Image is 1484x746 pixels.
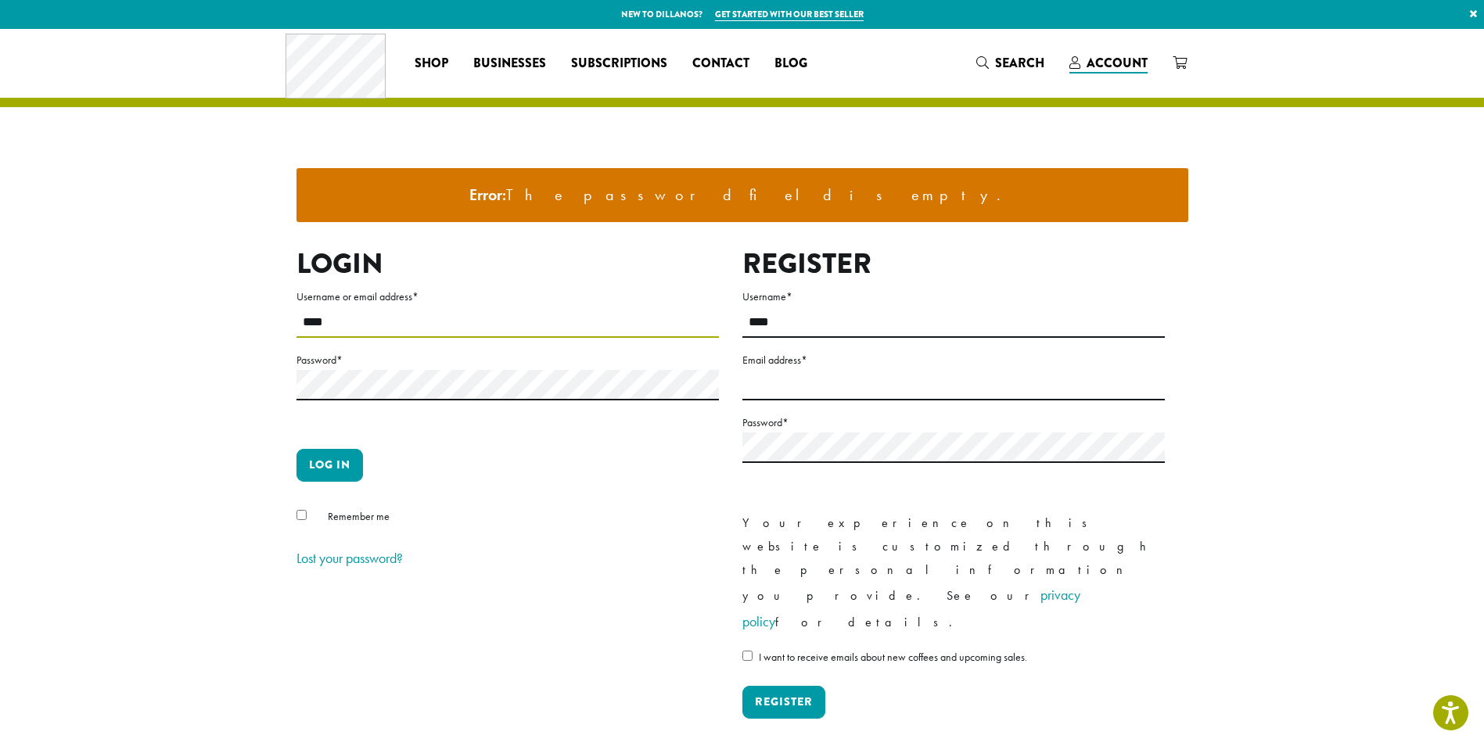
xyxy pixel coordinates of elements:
span: I want to receive emails about new coffees and upcoming sales. [759,650,1027,664]
span: Shop [415,54,448,74]
span: Subscriptions [571,54,667,74]
p: Your experience on this website is customized through the personal information you provide. See o... [742,511,1165,635]
label: Username [742,287,1165,307]
span: Businesses [473,54,546,74]
a: privacy policy [742,586,1080,630]
label: Password [296,350,719,370]
a: Shop [402,51,461,76]
a: Lost your password? [296,549,403,567]
h2: Register [742,247,1165,281]
span: Account [1087,54,1148,72]
label: Username or email address [296,287,719,307]
button: Log in [296,449,363,482]
span: Remember me [328,509,390,523]
span: Search [995,54,1044,72]
strong: Error: [469,185,506,205]
span: Contact [692,54,749,74]
label: Password [742,413,1165,432]
input: I want to receive emails about new coffees and upcoming sales. [742,651,753,661]
label: Email address [742,350,1165,370]
li: The password field is empty. [309,181,1176,210]
h2: Login [296,247,719,281]
span: Blog [774,54,807,74]
button: Register [742,686,825,719]
a: Search [964,50,1057,76]
a: Get started with our best seller [715,8,864,21]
